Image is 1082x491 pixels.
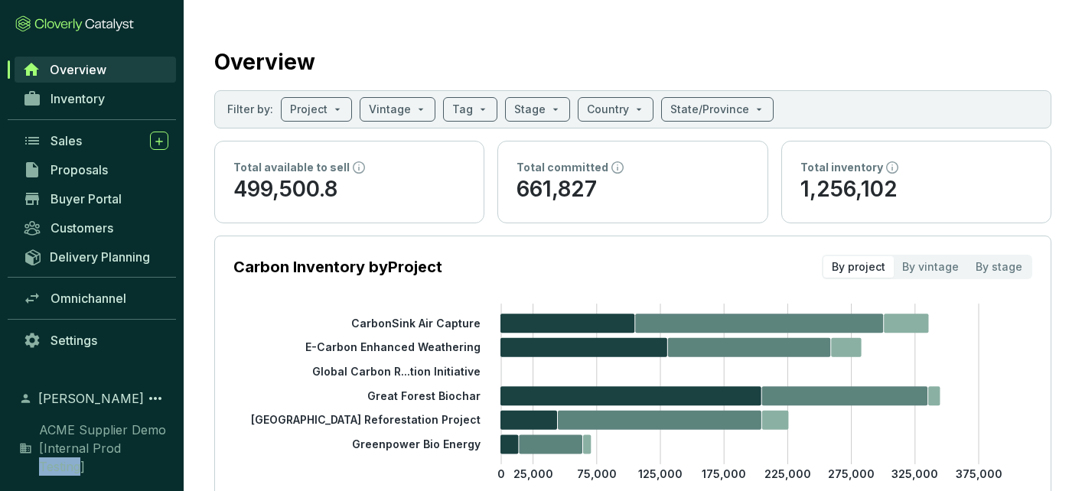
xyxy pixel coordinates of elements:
a: Overview [15,57,176,83]
tspan: 375,000 [956,467,1002,480]
p: Total available to sell [233,160,350,175]
tspan: Greenpower Bio Energy [352,437,481,450]
div: segmented control [822,255,1032,279]
span: Inventory [51,91,105,106]
tspan: [GEOGRAPHIC_DATA] Reforestation Project [251,413,481,426]
div: By project [823,256,894,278]
tspan: 25,000 [513,467,553,480]
span: Customers [51,220,113,236]
span: Proposals [51,162,108,177]
a: Customers [15,215,176,241]
tspan: 0 [497,467,505,480]
tspan: 325,000 [891,467,938,480]
tspan: Global Carbon R...tion Initiative [312,365,481,378]
p: Filter by: [227,102,273,117]
span: Overview [50,62,106,77]
p: 499,500.8 [233,175,465,204]
tspan: 225,000 [764,467,811,480]
tspan: 175,000 [702,467,746,480]
p: Total inventory [800,160,883,175]
a: Delivery Planning [15,244,176,269]
span: ACME Supplier Demo [Internal Prod Testing] [39,421,168,476]
p: Total committed [517,160,608,175]
tspan: 275,000 [828,467,875,480]
a: Sales [15,128,176,154]
h2: Overview [214,46,315,78]
a: Proposals [15,157,176,183]
tspan: E-Carbon Enhanced Weathering [305,340,481,353]
p: 661,827 [517,175,748,204]
div: By vintage [894,256,967,278]
tspan: 125,000 [638,467,683,480]
div: By stage [967,256,1031,278]
tspan: CarbonSink Air Capture [351,317,481,330]
a: Inventory [15,86,176,112]
a: Buyer Portal [15,186,176,212]
span: [PERSON_NAME] [38,389,144,408]
span: Omnichannel [51,291,126,306]
p: 1,256,102 [800,175,1032,204]
span: Buyer Portal [51,191,122,206]
p: Carbon Inventory by Project [233,256,442,278]
span: Sales [51,133,82,148]
a: Settings [15,327,176,353]
tspan: 75,000 [577,467,617,480]
span: Delivery Planning [50,249,150,265]
a: Omnichannel [15,285,176,311]
tspan: Great Forest Biochar [367,389,481,402]
span: Settings [51,333,97,348]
